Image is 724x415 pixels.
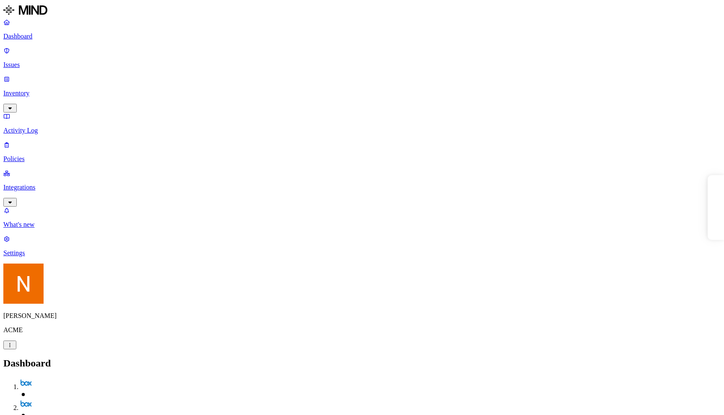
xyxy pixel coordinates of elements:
[3,90,721,97] p: Inventory
[20,398,32,410] img: box.svg
[3,127,721,134] p: Activity Log
[3,207,721,228] a: What's new
[3,3,47,17] img: MIND
[3,75,721,111] a: Inventory
[3,141,721,163] a: Policies
[3,3,721,18] a: MIND
[3,326,721,334] p: ACME
[3,169,721,205] a: Integrations
[3,358,721,369] h2: Dashboard
[20,377,32,389] img: box.svg
[3,113,721,134] a: Activity Log
[3,249,721,257] p: Settings
[3,18,721,40] a: Dashboard
[3,235,721,257] a: Settings
[3,221,721,228] p: What's new
[3,184,721,191] p: Integrations
[3,33,721,40] p: Dashboard
[3,264,44,304] img: Nitai Mishary
[3,155,721,163] p: Policies
[3,47,721,69] a: Issues
[3,61,721,69] p: Issues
